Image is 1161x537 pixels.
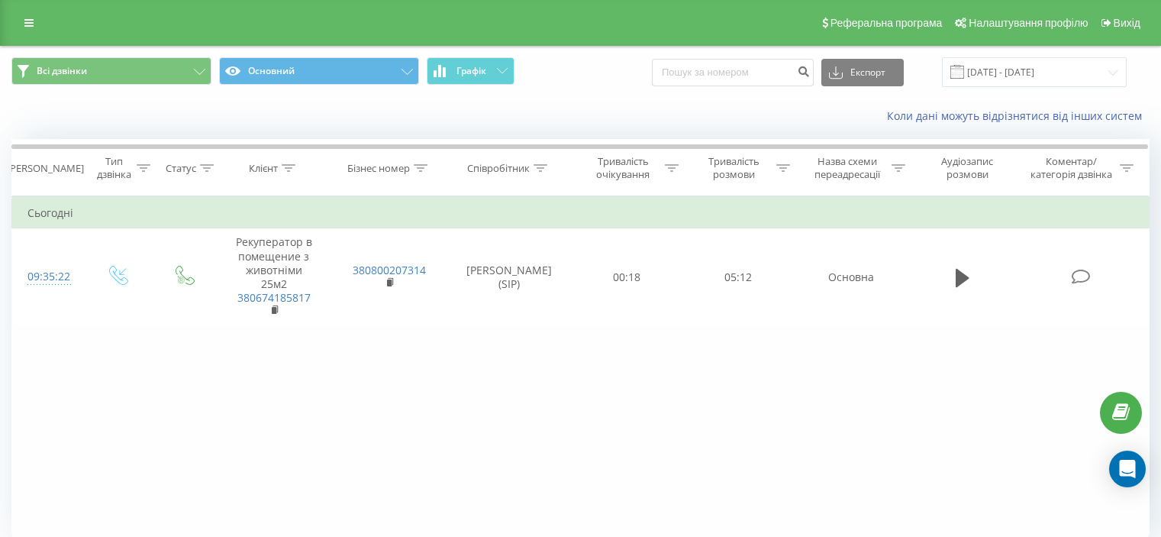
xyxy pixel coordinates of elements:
td: 00:18 [572,228,682,326]
span: Налаштування профілю [969,17,1088,29]
a: Коли дані можуть відрізнятися вiд інших систем [887,108,1150,123]
div: Статус [166,162,196,175]
button: Графік [427,57,514,85]
div: Тривалість розмови [696,155,772,181]
span: Всі дзвінки [37,65,87,77]
span: Вихід [1114,17,1140,29]
div: [PERSON_NAME] [7,162,84,175]
span: Реферальна програма [830,17,943,29]
td: [PERSON_NAME] (SIP) [447,228,572,326]
button: Основний [219,57,419,85]
div: Аудіозапис розмови [923,155,1012,181]
input: Пошук за номером [652,59,814,86]
div: Тип дзвінка [96,155,132,181]
div: Клієнт [249,162,278,175]
div: Коментар/категорія дзвінка [1027,155,1116,181]
div: 09:35:22 [27,262,68,292]
td: Сьогодні [12,198,1150,228]
a: 380674185817 [237,290,311,305]
div: Open Intercom Messenger [1109,451,1146,487]
div: Бізнес номер [347,162,410,175]
a: 380800207314 [353,263,426,277]
span: Графік [456,66,486,76]
button: Експорт [821,59,904,86]
div: Тривалість очікування [585,155,662,181]
div: Співробітник [467,162,530,175]
button: Всі дзвінки [11,57,211,85]
td: Основна [793,228,908,326]
td: Рекуператор в помещение з животніми 25м2 [216,228,331,326]
td: 05:12 [682,228,793,326]
div: Назва схеми переадресації [808,155,888,181]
